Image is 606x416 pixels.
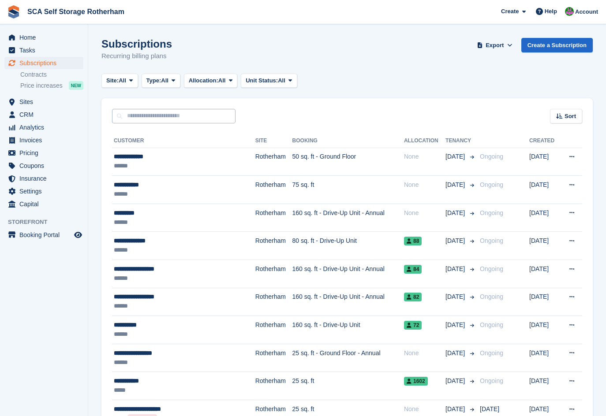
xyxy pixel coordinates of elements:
[292,204,404,232] td: 160 sq. ft - Drive-Up Unit - Annual
[292,344,404,372] td: 25 sq. ft - Ground Floor - Annual
[255,148,292,176] td: Rotherham
[24,4,128,19] a: SCA Self Storage Rotherham
[101,51,172,61] p: Recurring billing plans
[19,198,72,210] span: Capital
[184,74,238,88] button: Allocation: All
[480,209,503,216] span: Ongoing
[19,172,72,185] span: Insurance
[529,344,560,372] td: [DATE]
[4,147,83,159] a: menu
[255,134,292,148] th: Site
[404,180,445,189] div: None
[529,204,560,232] td: [DATE]
[404,349,445,358] div: None
[445,376,467,386] span: [DATE]
[69,81,83,90] div: NEW
[480,237,503,244] span: Ongoing
[404,208,445,218] div: None
[101,38,172,50] h1: Subscriptions
[255,232,292,260] td: Rotherham
[4,134,83,146] a: menu
[292,372,404,400] td: 25 sq. ft
[480,293,503,300] span: Ongoing
[73,230,83,240] a: Preview store
[445,264,467,274] span: [DATE]
[529,372,560,400] td: [DATE]
[4,44,83,56] a: menu
[529,134,560,148] th: Created
[19,160,72,172] span: Coupons
[106,76,119,85] span: Site:
[4,31,83,44] a: menu
[20,81,83,90] a: Price increases NEW
[292,260,404,288] td: 160 sq. ft - Drive-Up Unit - Annual
[445,405,467,414] span: [DATE]
[480,405,499,412] span: [DATE]
[19,121,72,134] span: Analytics
[101,74,138,88] button: Site: All
[255,316,292,344] td: Rotherham
[529,148,560,176] td: [DATE]
[404,293,422,301] span: 82
[486,41,504,50] span: Export
[218,76,226,85] span: All
[292,288,404,316] td: 160 sq. ft - Drive-Up Unit - Annual
[19,229,72,241] span: Booking Portal
[4,160,83,172] a: menu
[19,134,72,146] span: Invoices
[545,7,557,16] span: Help
[445,134,476,148] th: Tenancy
[292,148,404,176] td: 50 sq. ft - Ground Floor
[480,349,503,357] span: Ongoing
[480,181,503,188] span: Ongoing
[529,176,560,204] td: [DATE]
[575,7,598,16] span: Account
[19,31,72,44] span: Home
[404,237,422,245] span: 88
[161,76,168,85] span: All
[4,172,83,185] a: menu
[19,147,72,159] span: Pricing
[255,288,292,316] td: Rotherham
[142,74,180,88] button: Type: All
[404,321,422,330] span: 72
[4,229,83,241] a: menu
[565,7,574,16] img: Sarah Race
[292,176,404,204] td: 75 sq. ft
[292,134,404,148] th: Booking
[7,5,20,19] img: stora-icon-8386f47178a22dfd0bd8f6a31ec36ba5ce8667c1dd55bd0f319d3a0aa187defe.svg
[19,108,72,121] span: CRM
[445,349,467,358] span: [DATE]
[480,377,503,384] span: Ongoing
[445,208,467,218] span: [DATE]
[529,316,560,344] td: [DATE]
[501,7,519,16] span: Create
[529,288,560,316] td: [DATE]
[20,71,83,79] a: Contracts
[119,76,126,85] span: All
[529,260,560,288] td: [DATE]
[445,292,467,301] span: [DATE]
[4,108,83,121] a: menu
[255,204,292,232] td: Rotherham
[19,44,72,56] span: Tasks
[475,38,514,52] button: Export
[404,152,445,161] div: None
[529,232,560,260] td: [DATE]
[404,405,445,414] div: None
[20,82,63,90] span: Price increases
[241,74,297,88] button: Unit Status: All
[255,344,292,372] td: Rotherham
[4,96,83,108] a: menu
[445,152,467,161] span: [DATE]
[565,112,576,121] span: Sort
[480,321,503,328] span: Ongoing
[445,180,467,189] span: [DATE]
[8,218,88,227] span: Storefront
[19,96,72,108] span: Sites
[4,121,83,134] a: menu
[19,57,72,69] span: Subscriptions
[480,153,503,160] span: Ongoing
[292,232,404,260] td: 80 sq. ft - Drive-Up Unit
[255,372,292,400] td: Rotherham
